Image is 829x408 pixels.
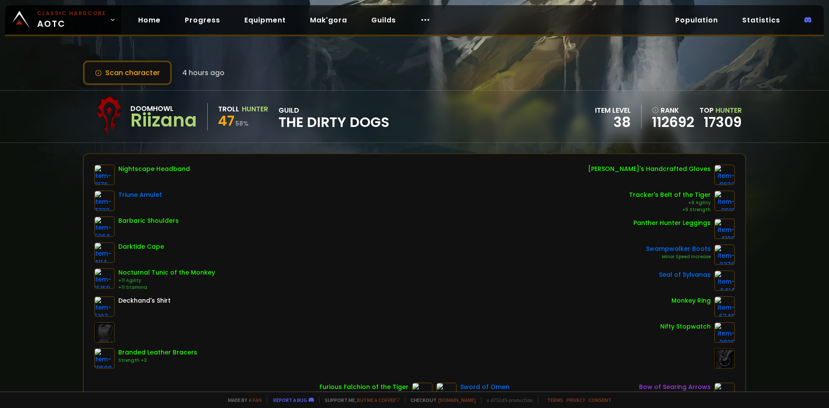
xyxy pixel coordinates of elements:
[481,397,533,403] span: v. d752d5 - production
[278,105,389,129] div: guild
[118,348,197,357] div: Branded Leather Bracers
[37,9,106,30] span: AOTC
[118,242,164,251] div: Darktide Cape
[460,383,509,392] div: Sword of Omen
[223,397,262,403] span: Made by
[714,296,735,317] img: item-6748
[94,164,115,185] img: item-8176
[130,114,197,127] div: Riizana
[714,244,735,265] img: item-2276
[235,119,249,128] small: 58 %
[633,218,711,228] div: Panther Hunter Leggings
[671,296,711,305] div: Monkey Ring
[94,268,115,289] img: item-15159
[118,268,215,277] div: Nocturnal Tunic of the Monkey
[83,60,172,85] button: Scan character
[118,164,190,174] div: Nightscape Headband
[629,206,711,213] div: +9 Strength
[242,104,268,114] div: Hunter
[438,397,476,403] a: [DOMAIN_NAME]
[131,11,168,29] a: Home
[668,11,725,29] a: Population
[94,348,115,369] img: item-19508
[5,5,121,35] a: Classic HardcoreAOTC
[715,105,742,115] span: Hunter
[94,242,115,263] img: item-4114
[547,397,563,403] a: Terms
[714,270,735,291] img: item-6414
[714,218,735,239] img: item-4108
[589,397,611,403] a: Consent
[646,244,711,253] div: Swampwalker Boots
[704,112,742,132] a: 17309
[639,383,711,392] div: Bow of Searing Arrows
[118,190,162,199] div: Triune Amulet
[94,190,115,211] img: item-7722
[588,164,711,174] div: [PERSON_NAME]'s Handcrafted Gloves
[118,296,171,305] div: Deckhand's Shirt
[278,116,389,129] span: The Dirty Dogs
[273,397,307,403] a: Report a bug
[182,67,225,78] span: 4 hours ago
[405,397,476,403] span: Checkout
[357,397,400,403] a: Buy me a coffee
[714,164,735,185] img: item-9632
[652,116,694,129] a: 112692
[178,11,227,29] a: Progress
[652,105,694,116] div: rank
[118,357,197,364] div: Strength +3
[237,11,293,29] a: Equipment
[699,105,742,116] div: Top
[364,11,403,29] a: Guilds
[595,116,631,129] div: 38
[659,270,711,279] div: Seal of Sylvanas
[566,397,585,403] a: Privacy
[629,199,711,206] div: +9 Agility
[595,105,631,116] div: item level
[94,216,115,237] img: item-5964
[218,111,234,130] span: 47
[320,383,408,392] div: Furious Falchion of the Tiger
[118,284,215,291] div: +11 Stamina
[660,322,711,331] div: Nifty Stopwatch
[629,190,711,199] div: Tracker's Belt of the Tiger
[646,253,711,260] div: Minor Speed Increase
[118,277,215,284] div: +11 Agility
[714,190,735,211] img: item-9916
[94,296,115,317] img: item-5107
[303,11,354,29] a: Mak'gora
[249,397,262,403] a: a fan
[218,104,239,114] div: Troll
[319,397,400,403] span: Support me,
[714,322,735,343] img: item-2820
[735,11,787,29] a: Statistics
[118,216,179,225] div: Barbaric Shoulders
[37,9,106,17] small: Classic Hardcore
[130,103,197,114] div: Doomhowl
